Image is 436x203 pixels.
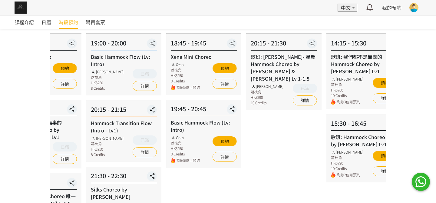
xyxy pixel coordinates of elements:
[373,93,397,103] a: 詳情
[86,18,105,26] span: 購買套票
[251,84,283,89] div: [PERSON_NAME]
[171,146,200,151] div: HK$250
[251,38,317,51] div: 20:15 - 21:30
[331,160,364,166] div: HK$290
[331,172,335,178] img: fire.png
[171,135,200,140] div: Coey
[53,79,77,89] a: 詳情
[331,119,397,131] div: 15:30 - 16:45
[11,119,77,141] div: 歌班: 我們都不是無辜的 Hammock Choreo by [PERSON_NAME] Lv1
[86,15,105,29] a: 購買套票
[171,85,175,90] img: fire.png
[91,105,157,117] div: 20:15 - 21:15
[133,147,157,157] a: 詳情
[337,99,364,105] span: 剩餘3位可預約
[331,149,364,155] div: [PERSON_NAME]
[59,18,78,26] span: 時段預約
[91,69,124,75] div: [PERSON_NAME]
[41,15,51,29] a: 日曆
[59,15,78,29] a: 時段預約
[171,62,200,67] div: Xena
[177,158,200,163] span: 剩餘6位可預約
[171,119,237,133] div: Basic Hammock Flow (Lv: Intro)
[373,151,397,161] button: 預約
[171,158,175,163] img: fire.png
[91,75,124,80] div: 荔枝角
[171,104,237,116] div: 19:45 - 20:45
[213,63,237,73] button: 預約
[331,76,364,82] div: [PERSON_NAME]
[331,166,364,171] div: 10 Credits
[331,53,397,75] div: 歌班: 我們都不是無辜的 Hammock Choreo by [PERSON_NAME] Lv1
[251,95,283,100] div: HK$290
[91,80,124,85] div: HK$250
[331,99,335,105] img: fire.png
[15,15,34,29] a: 課程介紹
[171,53,237,60] div: Xena Mini Choreo
[331,155,364,160] div: 荔枝角
[331,38,397,51] div: 14:15 - 15:30
[91,152,124,157] div: 8 Credits
[171,38,237,51] div: 18:45 - 19:45
[53,63,77,73] button: 預約
[11,104,77,116] div: 14:15 - 15:30
[251,89,283,95] div: 荔枝角
[15,2,27,14] img: img_61c0148bb0266
[91,141,124,146] div: 荔枝角
[331,93,364,98] div: 10 Credits
[251,53,317,82] div: 歌班: [PERSON_NAME]- 星塵 Hammock Choreo by [PERSON_NAME] & [PERSON_NAME] Lv 1-1.5
[293,95,317,105] a: 詳情
[213,79,237,89] a: 詳情
[133,135,157,145] button: 已滿
[331,82,364,87] div: 荔枝角
[171,151,200,157] div: 8 Credits
[177,85,200,90] span: 剩餘5位可預約
[91,171,157,183] div: 21:30 - 22:30
[293,84,317,93] button: 已滿
[11,178,77,190] div: 15:30 - 16:45
[15,18,34,26] span: 課程介紹
[91,119,157,134] div: Hammock Transition Flow (Intro - Lv1)
[382,4,401,11] a: 我的預約
[171,73,200,78] div: HK$250
[251,100,283,105] div: 10 Credits
[171,78,200,84] div: 8 Credits
[91,146,124,152] div: HK$250
[331,133,397,148] div: 歌班: Hammock Choreo 唯一 by [PERSON_NAME] Lv1.5
[133,81,157,91] a: 詳情
[213,136,237,146] button: 預約
[337,172,364,178] span: 剩餘2位可預約
[53,142,77,151] button: 已滿
[11,38,77,51] div: 13:00 - 14:00
[171,67,200,73] div: 荔枝角
[91,186,157,200] div: Silks Choreo by [PERSON_NAME]
[373,166,397,176] a: 詳情
[373,78,397,88] button: 預約
[91,38,157,51] div: 19:00 - 20:00
[91,85,124,91] div: 8 Credits
[41,18,51,26] span: 日曆
[53,154,77,164] a: 詳情
[331,87,364,93] div: HK$260
[133,69,157,78] button: 已滿
[213,152,237,162] a: 詳情
[11,53,77,60] div: Xena Mini Choreo
[171,140,200,146] div: 荔枝角
[91,53,157,68] div: Basic Hammock Flow (Lv: Intro)
[91,135,124,141] div: [PERSON_NAME]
